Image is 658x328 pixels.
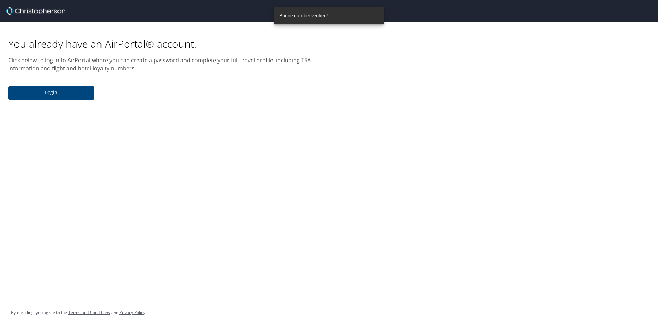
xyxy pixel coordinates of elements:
div: Phone number verified! [279,9,328,22]
button: Login [8,86,94,100]
div: By enrolling, you agree to the and . [11,304,146,321]
a: Terms and Conditions [68,309,110,315]
img: cbt logo [6,7,65,15]
a: Privacy Policy [119,309,145,315]
p: Click below to log in to AirPortal where you can create a password and complete your full travel ... [8,56,321,73]
h1: You already have an AirPortal® account. [8,37,321,51]
span: Login [14,88,89,97]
